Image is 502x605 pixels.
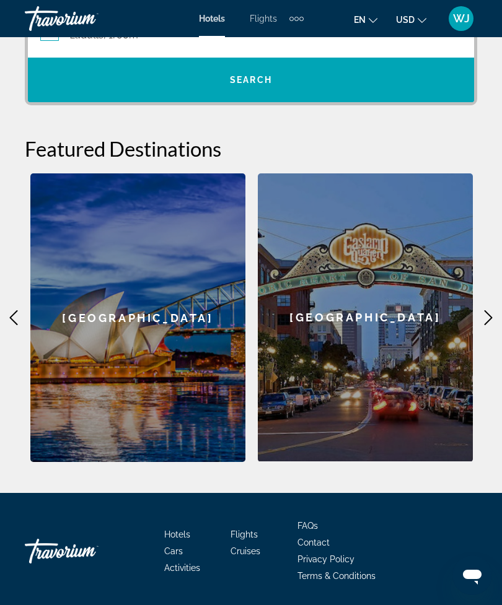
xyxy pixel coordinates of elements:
[25,136,477,161] h2: Featured Destinations
[230,75,272,85] span: Search
[354,15,366,25] span: en
[297,571,376,581] a: Terms & Conditions
[164,529,190,539] a: Hotels
[231,546,260,556] a: Cruises
[28,58,474,102] button: Search
[297,521,318,531] a: FAQs
[164,546,183,556] a: Cars
[452,555,492,595] iframe: Button to launch messaging window
[453,12,470,25] span: WJ
[289,9,304,28] button: Extra navigation items
[354,11,377,28] button: Change language
[250,14,277,24] a: Flights
[396,15,415,25] span: USD
[30,173,245,462] a: [GEOGRAPHIC_DATA]
[25,533,149,570] a: Travorium
[258,173,473,462] a: [GEOGRAPHIC_DATA]
[231,529,258,539] a: Flights
[396,11,426,28] button: Change currency
[297,554,354,564] a: Privacy Policy
[445,6,477,32] button: User Menu
[297,538,330,547] a: Contact
[199,14,225,24] a: Hotels
[25,2,149,35] a: Travorium
[164,563,200,573] a: Activities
